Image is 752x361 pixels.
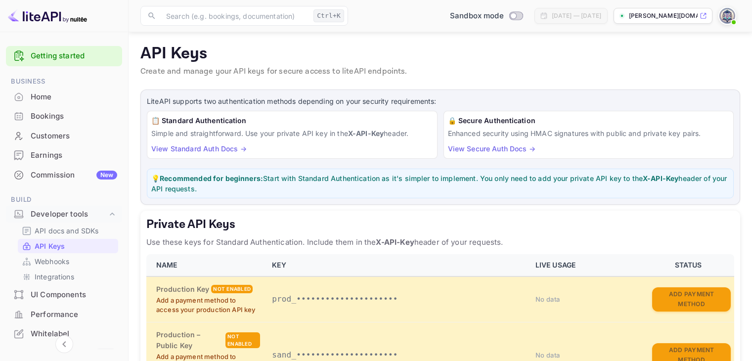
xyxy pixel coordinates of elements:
[151,115,433,126] h6: 📋 Standard Authentication
[31,328,117,340] div: Whitelabel
[6,107,122,126] div: Bookings
[18,270,118,284] div: Integrations
[151,144,247,153] a: View Standard Auth Docs →
[18,239,118,253] div: API Keys
[652,287,731,312] button: Add Payment Method
[348,129,384,137] strong: X-API-Key
[31,209,107,220] div: Developer tools
[22,271,114,282] a: Integrations
[266,254,530,276] th: KEY
[6,285,122,304] a: UI Components
[535,351,560,359] span: No data
[18,254,118,269] div: Webhooks
[35,241,65,251] p: API Keys
[376,237,414,247] strong: X-API-Key
[446,10,527,22] div: Switch to Production mode
[31,131,117,142] div: Customers
[96,171,117,180] div: New
[140,66,740,78] p: Create and manage your API keys for secure access to liteAPI endpoints.
[448,115,730,126] h6: 🔒 Secure Authentication
[18,224,118,238] div: API docs and SDKs
[22,256,114,267] a: Webhooks
[6,194,122,205] span: Build
[160,174,263,182] strong: Recommended for beginners:
[552,11,601,20] div: [DATE] — [DATE]
[6,88,122,107] div: Home
[450,10,504,22] span: Sandbox mode
[146,217,734,232] h5: Private API Keys
[6,324,122,343] a: Whitelabel
[272,349,524,361] p: sand_•••••••••••••••••••••
[31,50,117,62] a: Getting started
[151,173,729,194] p: 💡 Start with Standard Authentication as it's simpler to implement. You only need to add your priv...
[31,289,117,301] div: UI Components
[6,76,122,87] span: Business
[146,254,266,276] th: NAME
[35,226,99,236] p: API docs and SDKs
[151,128,433,138] p: Simple and straightforward. Use your private API key in the header.
[272,293,524,305] p: prod_•••••••••••••••••••••
[55,335,73,353] button: Collapse navigation
[8,8,87,24] img: LiteAPI logo
[530,254,646,276] th: LIVE USAGE
[156,296,260,315] p: Add a payment method to access your production API key
[646,254,734,276] th: STATUS
[35,256,69,267] p: Webhooks
[313,9,344,22] div: Ctrl+K
[140,44,740,64] p: API Keys
[225,332,260,348] div: Not enabled
[156,284,209,295] h6: Production Key
[6,206,122,223] div: Developer tools
[31,150,117,161] div: Earnings
[31,170,117,181] div: Commission
[31,309,117,320] div: Performance
[652,350,731,359] a: Add Payment Method
[211,285,253,293] div: Not enabled
[35,271,74,282] p: Integrations
[448,144,535,153] a: View Secure Auth Docs →
[535,295,560,303] span: No data
[629,11,698,20] p: [PERSON_NAME][DOMAIN_NAME]...
[160,6,310,26] input: Search (e.g. bookings, documentation)
[31,91,117,103] div: Home
[6,146,122,165] div: Earnings
[22,241,114,251] a: API Keys
[6,324,122,344] div: Whitelabel
[147,96,734,107] p: LiteAPI supports two authentication methods depending on your security requirements:
[6,107,122,125] a: Bookings
[719,8,735,24] img: Wasem Alnahri
[6,127,122,145] a: Customers
[6,146,122,164] a: Earnings
[6,166,122,184] a: CommissionNew
[22,226,114,236] a: API docs and SDKs
[156,329,223,351] h6: Production – Public Key
[6,127,122,146] div: Customers
[6,166,122,185] div: CommissionNew
[6,88,122,106] a: Home
[652,294,731,303] a: Add Payment Method
[448,128,730,138] p: Enhanced security using HMAC signatures with public and private key pairs.
[31,111,117,122] div: Bookings
[6,305,122,324] div: Performance
[6,46,122,66] div: Getting started
[6,285,122,305] div: UI Components
[643,174,678,182] strong: X-API-Key
[146,236,734,248] p: Use these keys for Standard Authentication. Include them in the header of your requests.
[6,305,122,323] a: Performance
